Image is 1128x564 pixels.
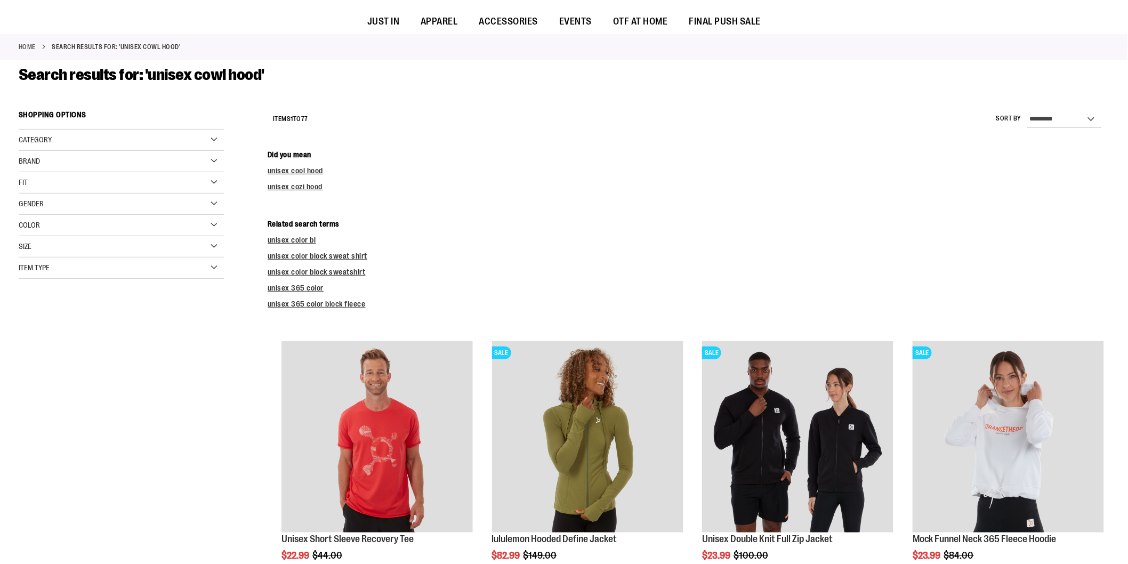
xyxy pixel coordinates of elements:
[19,66,264,84] span: Search results for: 'unisex cowl hood'
[469,10,549,34] a: ACCESSORIES
[19,263,50,272] span: Item Type
[268,219,1109,229] dt: Related search terms
[19,242,31,251] span: Size
[492,347,511,359] span: SALE
[19,157,40,165] span: Brand
[492,341,683,533] img: Product image for lululemon Hooded Define Jacket
[679,10,772,34] a: FINAL PUSH SALE
[602,10,679,34] a: OTF AT HOME
[613,10,668,34] span: OTF AT HOME
[421,10,458,34] span: APPAREL
[19,199,44,208] span: Gender
[357,10,410,34] a: JUST IN
[702,550,732,561] span: $23.99
[281,534,414,544] a: Unisex Short Sleeve Recovery Tee
[268,284,324,292] a: unisex 365 color
[734,550,770,561] span: $100.00
[913,347,932,359] span: SALE
[301,115,308,123] span: 77
[913,534,1057,544] a: Mock Funnel Neck 365 Fleece Hoodie
[944,550,976,561] span: $84.00
[559,10,592,34] span: EVENTS
[913,550,942,561] span: $23.99
[268,300,366,308] a: unisex 365 color block fleece
[268,182,323,191] a: unisex cozi hood
[19,178,28,187] span: Fit
[19,106,224,130] strong: Shopping Options
[549,10,602,34] a: EVENTS
[52,42,181,52] strong: Search results for: 'unisex cowl hood'
[492,550,522,561] span: $82.99
[268,236,316,244] a: unisex color bl
[492,341,683,534] a: Product image for lululemon Hooded Define JacketSALE
[689,10,761,34] span: FINAL PUSH SALE
[281,341,473,533] img: Product image for Unisex Short Sleeve Recovery Tee
[268,149,1109,160] dt: Did you mean
[702,534,833,544] a: Unisex Double Knit Full Zip Jacket
[281,550,311,561] span: $22.99
[19,221,40,229] span: Color
[702,341,893,533] img: Product image for Unisex Double Knit Full Zip Jacket
[281,341,473,534] a: Product image for Unisex Short Sleeve Recovery Tee
[367,10,400,34] span: JUST IN
[268,268,366,276] a: unisex color block sweatshirt
[410,10,469,34] a: APPAREL
[492,534,617,544] a: lululemon Hooded Define Jacket
[268,166,323,175] a: unisex cool hood
[702,341,893,534] a: Product image for Unisex Double Knit Full Zip JacketSALE
[913,341,1104,533] img: Product image for Mock Funnel Neck 365 Fleece Hoodie
[702,347,721,359] span: SALE
[913,341,1104,534] a: Product image for Mock Funnel Neck 365 Fleece HoodieSALE
[291,115,294,123] span: 1
[996,114,1022,123] label: Sort By
[19,42,36,52] a: Home
[19,135,52,144] span: Category
[523,550,559,561] span: $149.00
[273,111,308,127] h2: Items to
[312,550,344,561] span: $44.00
[479,10,538,34] span: ACCESSORIES
[268,252,367,260] a: unisex color block sweat shirt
